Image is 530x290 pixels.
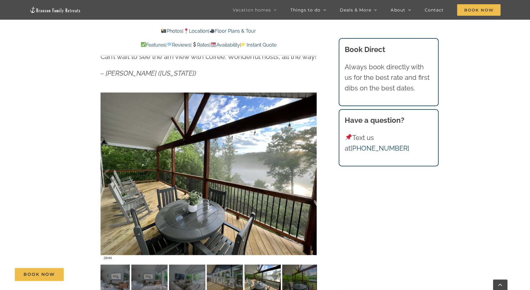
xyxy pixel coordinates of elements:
em: – [PERSON_NAME] ([US_STATE]) [101,69,196,77]
a: Reviews [167,42,190,48]
h3: Book Direct [345,44,433,55]
span: Book Now [24,272,55,277]
a: Availability [211,42,240,48]
img: 📌 [345,134,352,141]
img: 📆 [211,42,216,47]
a: Floor Plans & Tour [209,28,256,34]
a: [PHONE_NUMBER] [350,144,409,152]
h3: Have a question? [345,115,433,126]
a: Rates [192,42,209,48]
img: 📸 [161,28,166,33]
span: Deals & More [340,8,371,12]
a: Instant Quote [241,42,276,48]
a: Features [141,42,165,48]
img: 👉 [241,42,246,47]
p: | | | | [101,41,317,49]
img: Branson Family Retreats Logo [30,6,81,13]
p: Text us at [345,132,433,154]
p: | | [101,27,317,35]
img: 📍 [184,28,189,33]
img: 🎥 [210,28,215,33]
span: Vacation homes [233,8,271,12]
a: Location [183,28,208,34]
span: Things to do [290,8,321,12]
img: 💬 [167,42,172,47]
span: Book Now [457,4,500,16]
a: Book Now [15,268,64,281]
p: Always book directly with us for the best rate and first dibs on the best dates. [345,62,433,94]
span: Contact [424,8,443,12]
img: ✅ [141,42,146,47]
img: 💲 [192,42,197,47]
span: About [391,8,405,12]
a: Photos [161,28,182,34]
